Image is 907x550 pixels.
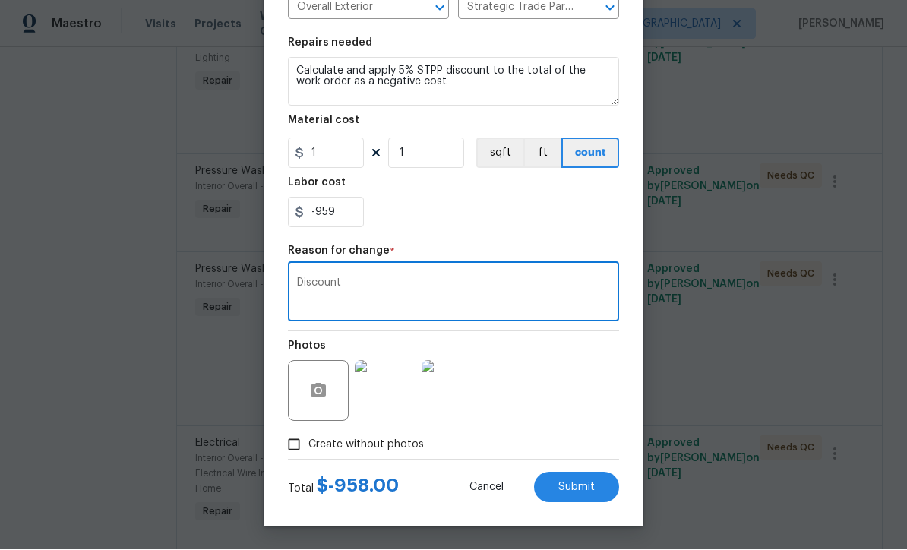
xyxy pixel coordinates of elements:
[476,138,523,169] button: sqft
[288,38,372,49] h5: Repairs needed
[445,473,528,503] button: Cancel
[534,473,619,503] button: Submit
[288,115,359,126] h5: Material cost
[469,482,504,494] span: Cancel
[288,58,619,106] textarea: Calculate and apply 5% STPP discount to the total of the work order as a negative cost
[308,438,424,454] span: Create without photos
[561,138,619,169] button: count
[297,278,610,310] textarea: Discount
[288,246,390,257] h5: Reason for change
[523,138,561,169] button: ft
[288,341,326,352] h5: Photos
[317,477,399,495] span: $ -958.00
[558,482,595,494] span: Submit
[288,479,399,497] div: Total
[288,178,346,188] h5: Labor cost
